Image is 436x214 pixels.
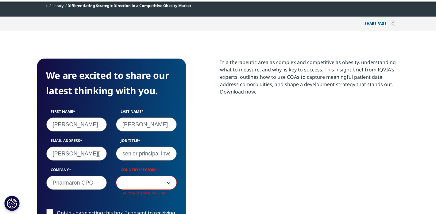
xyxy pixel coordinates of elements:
[46,109,107,117] label: First Name
[390,21,395,26] img: Share PAGE
[68,3,191,8] span: Differentiating Strategic Direction in a Competitive Obesity Market
[360,17,399,31] p: Share PAGE
[116,167,177,176] label: Country/Region
[52,3,64,8] a: Library
[121,190,167,196] span: Country/Region is required.
[116,109,177,117] label: Last Name
[4,196,20,211] button: Cookies Settings
[220,59,399,100] p: In a therapeutic area as complex and competitive as obesity, understanding what to measure, and w...
[46,167,107,176] label: Company
[46,138,107,147] label: Email Address
[360,17,399,31] button: Share PAGEShare PAGE
[46,68,177,98] h4: We are excited to share our latest thinking with you.
[116,138,177,147] label: Job Title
